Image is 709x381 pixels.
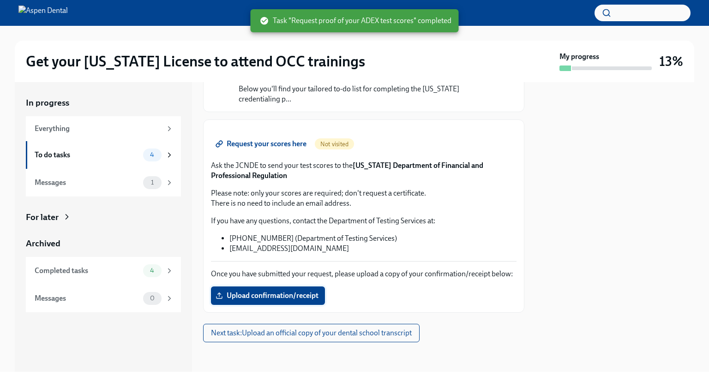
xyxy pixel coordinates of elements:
[211,161,517,181] p: Ask the JCNDE to send your test scores to the
[239,84,498,104] p: Below you'll find your tailored to-do list for completing the [US_STATE] credentialing p...
[26,169,181,196] a: Messages1
[145,179,159,186] span: 1
[26,211,181,223] a: For later
[211,328,412,338] span: Next task : Upload an official copy of your dental school transcript
[35,150,139,160] div: To do tasks
[217,139,306,149] span: Request your scores here
[659,53,683,70] h3: 13%
[203,324,420,342] button: Next task:Upload an official copy of your dental school transcript
[26,52,365,71] h2: Get your [US_STATE] License to attend OCC trainings
[35,266,139,276] div: Completed tasks
[26,211,59,223] div: For later
[26,116,181,141] a: Everything
[211,269,517,279] p: Once you have submitted your request, please upload a copy of your confirmation/receipt below:
[229,233,517,244] li: [PHONE_NUMBER] (Department of Testing Services)
[211,216,517,226] p: If you have any questions, contact the Department of Testing Services at:
[211,286,325,305] label: Upload confirmation/receipt
[211,135,313,153] a: Request your scores here
[144,151,160,158] span: 4
[26,97,181,109] a: In progress
[35,124,162,134] div: Everything
[559,52,599,62] strong: My progress
[217,291,318,300] span: Upload confirmation/receipt
[26,238,181,250] a: Archived
[26,141,181,169] a: To do tasks4
[315,141,354,148] span: Not visited
[18,6,68,20] img: Aspen Dental
[144,267,160,274] span: 4
[35,293,139,304] div: Messages
[26,285,181,312] a: Messages0
[211,188,517,208] p: Please note: only your scores are required; don't request a certificate. There is no need to incl...
[229,244,517,254] li: [EMAIL_ADDRESS][DOMAIN_NAME]
[35,178,139,188] div: Messages
[260,16,451,26] span: Task "Request proof of your ADEX test scores" completed
[144,295,160,302] span: 0
[26,257,181,285] a: Completed tasks4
